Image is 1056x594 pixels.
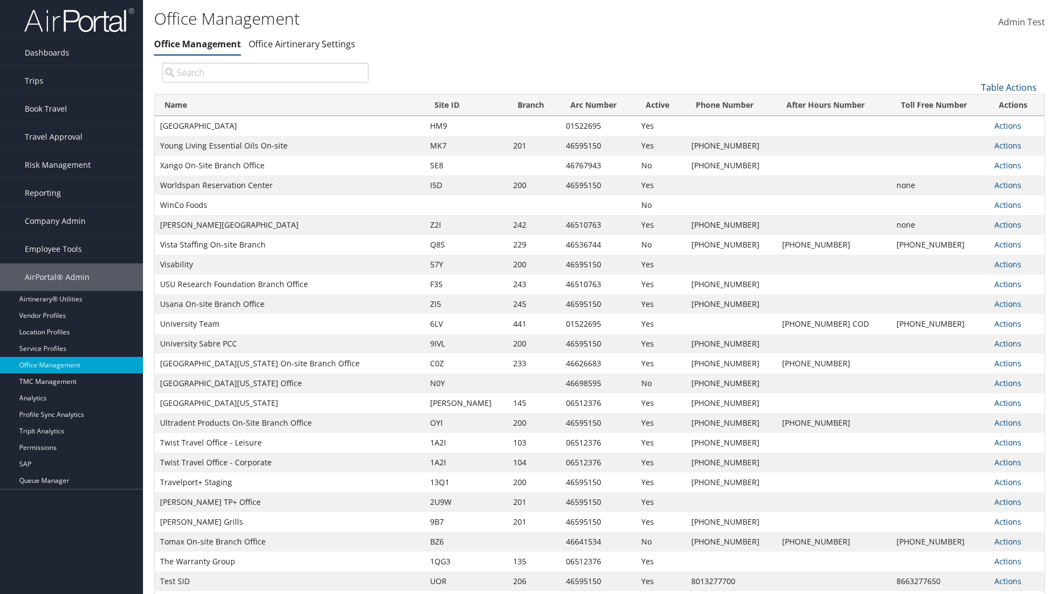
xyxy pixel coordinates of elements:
[636,235,685,255] td: No
[777,532,891,552] td: [PHONE_NUMBER]
[425,215,508,235] td: Z2I
[155,571,425,591] td: Test SID
[155,512,425,532] td: [PERSON_NAME] Grills
[155,373,425,393] td: [GEOGRAPHIC_DATA][US_STATE] Office
[994,160,1021,170] a: Actions
[425,294,508,314] td: ZI5
[686,393,777,413] td: [PHONE_NUMBER]
[155,255,425,274] td: Visability
[155,136,425,156] td: Young Living Essential Oils On-site
[560,235,636,255] td: 46536744
[686,215,777,235] td: [PHONE_NUMBER]
[636,274,685,294] td: Yes
[686,274,777,294] td: [PHONE_NUMBER]
[508,453,560,472] td: 104
[560,116,636,136] td: 01522695
[686,136,777,156] td: [PHONE_NUMBER]
[636,175,685,195] td: Yes
[560,512,636,532] td: 46595150
[994,239,1021,250] a: Actions
[686,472,777,492] td: [PHONE_NUMBER]
[994,200,1021,210] a: Actions
[636,571,685,591] td: Yes
[994,378,1021,388] a: Actions
[686,571,777,591] td: 8013277700
[994,358,1021,369] a: Actions
[425,532,508,552] td: BZ6
[425,354,508,373] td: C0Z
[636,314,685,334] td: Yes
[994,556,1021,566] a: Actions
[636,334,685,354] td: Yes
[508,95,560,116] th: Branch: activate to sort column ascending
[994,497,1021,507] a: Actions
[994,477,1021,487] a: Actions
[25,123,82,151] span: Travel Approval
[155,354,425,373] td: [GEOGRAPHIC_DATA][US_STATE] On-site Branch Office
[425,472,508,492] td: 13Q1
[686,512,777,532] td: [PHONE_NUMBER]
[155,472,425,492] td: Travelport+ Staging
[777,95,891,116] th: After Hours Number: activate to sort column ascending
[686,413,777,433] td: [PHONE_NUMBER]
[636,413,685,433] td: Yes
[425,116,508,136] td: HM9
[560,453,636,472] td: 06512376
[560,373,636,393] td: 46698595
[994,576,1021,586] a: Actions
[155,294,425,314] td: Usana On-site Branch Office
[425,136,508,156] td: MK7
[155,314,425,334] td: University Team
[425,552,508,571] td: 1QG3
[994,219,1021,230] a: Actions
[425,393,508,413] td: [PERSON_NAME]
[25,263,90,291] span: AirPortal® Admin
[636,195,685,215] td: No
[155,433,425,453] td: Twist Travel Office - Leisure
[636,136,685,156] td: Yes
[155,552,425,571] td: The Warranty Group
[891,95,989,116] th: Toll Free Number: activate to sort column ascending
[994,536,1021,547] a: Actions
[155,116,425,136] td: [GEOGRAPHIC_DATA]
[560,393,636,413] td: 06512376
[636,156,685,175] td: No
[508,571,560,591] td: 206
[686,235,777,255] td: [PHONE_NUMBER]
[155,393,425,413] td: [GEOGRAPHIC_DATA][US_STATE]
[425,156,508,175] td: SE8
[25,235,82,263] span: Employee Tools
[994,516,1021,527] a: Actions
[994,437,1021,448] a: Actions
[686,294,777,314] td: [PHONE_NUMBER]
[560,255,636,274] td: 46595150
[560,334,636,354] td: 46595150
[686,433,777,453] td: [PHONE_NUMBER]
[560,354,636,373] td: 46626683
[636,492,685,512] td: Yes
[508,472,560,492] td: 200
[508,512,560,532] td: 201
[636,373,685,393] td: No
[560,294,636,314] td: 46595150
[425,255,508,274] td: 57Y
[425,314,508,334] td: 6LV
[508,136,560,156] td: 201
[508,235,560,255] td: 229
[508,433,560,453] td: 103
[25,95,67,123] span: Book Travel
[636,393,685,413] td: Yes
[425,512,508,532] td: 9B7
[425,175,508,195] td: I5D
[508,492,560,512] td: 201
[994,299,1021,309] a: Actions
[425,413,508,433] td: OYI
[25,179,61,207] span: Reporting
[560,433,636,453] td: 06512376
[777,235,891,255] td: [PHONE_NUMBER]
[425,492,508,512] td: 2U9W
[560,552,636,571] td: 06512376
[636,472,685,492] td: Yes
[994,417,1021,428] a: Actions
[981,81,1037,94] a: Table Actions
